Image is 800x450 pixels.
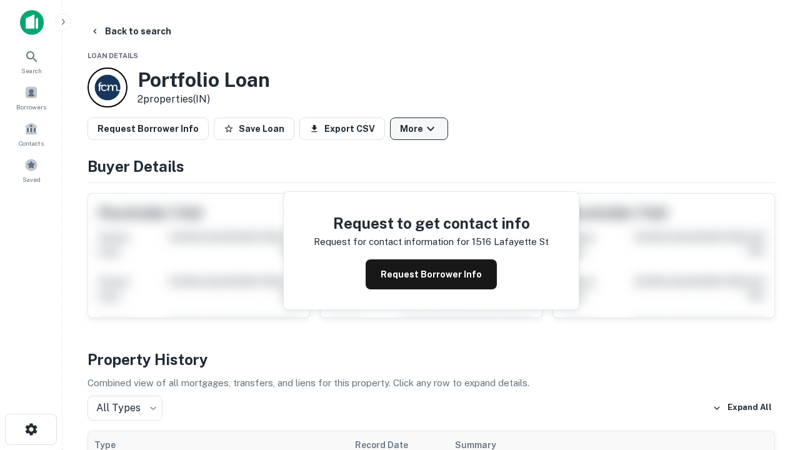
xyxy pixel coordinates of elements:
a: Saved [4,153,59,187]
p: Request for contact information for [314,234,469,249]
button: Request Borrower Info [87,117,209,140]
span: Search [21,66,42,76]
h3: Portfolio Loan [137,68,270,92]
button: Request Borrower Info [366,259,497,289]
span: Loan Details [87,52,138,59]
button: Export CSV [299,117,385,140]
span: Borrowers [16,102,46,112]
a: Borrowers [4,81,59,114]
p: Combined view of all mortgages, transfers, and liens for this property. Click any row to expand d... [87,376,775,391]
button: Back to search [85,20,176,42]
button: Expand All [709,399,775,417]
span: Contacts [19,138,44,148]
h4: Buyer Details [87,155,775,177]
iframe: Chat Widget [737,310,800,370]
img: capitalize-icon.png [20,10,44,35]
a: Contacts [4,117,59,151]
span: Saved [22,174,41,184]
a: Search [4,44,59,78]
h4: Request to get contact info [314,212,549,234]
button: More [390,117,448,140]
h4: Property History [87,348,775,371]
div: All Types [87,396,162,421]
p: 1516 lafayette st [472,234,549,249]
button: Save Loan [214,117,294,140]
p: 2 properties (IN) [137,92,270,107]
